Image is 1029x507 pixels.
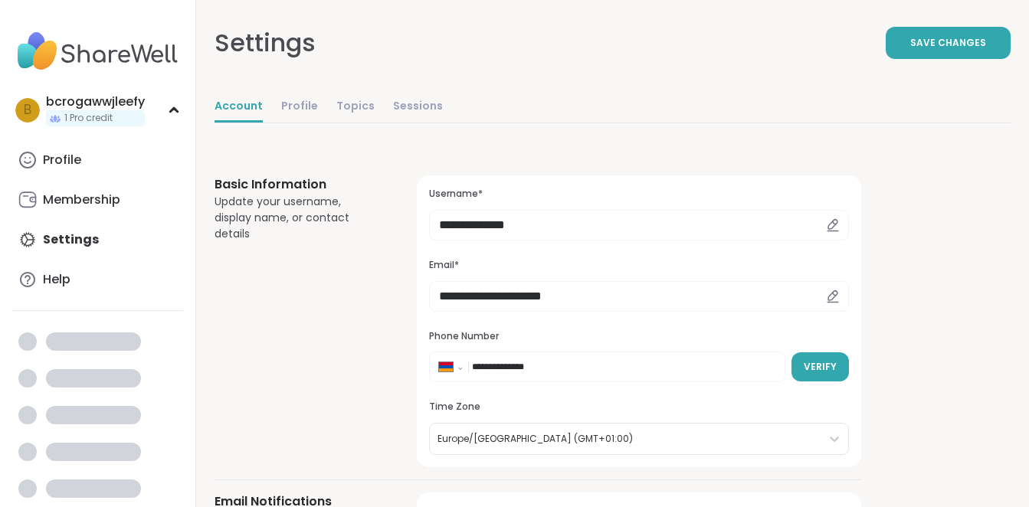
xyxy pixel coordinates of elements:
[281,92,318,123] a: Profile
[215,175,380,194] h3: Basic Information
[336,92,375,123] a: Topics
[43,271,70,288] div: Help
[886,27,1011,59] button: Save Changes
[43,191,120,208] div: Membership
[12,182,183,218] a: Membership
[429,330,849,343] h3: Phone Number
[791,352,849,381] button: Verify
[215,25,316,61] div: Settings
[46,93,145,110] div: bcrogawwjleefy
[215,92,263,123] a: Account
[804,360,837,374] span: Verify
[12,25,183,78] img: ShareWell Nav Logo
[429,401,849,414] h3: Time Zone
[215,194,380,242] div: Update your username, display name, or contact details
[24,100,31,120] span: b
[429,188,849,201] h3: Username*
[393,92,443,123] a: Sessions
[429,259,849,272] h3: Email*
[910,36,986,50] span: Save Changes
[64,112,113,125] span: 1 Pro credit
[12,142,183,178] a: Profile
[43,152,81,168] div: Profile
[12,261,183,298] a: Help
